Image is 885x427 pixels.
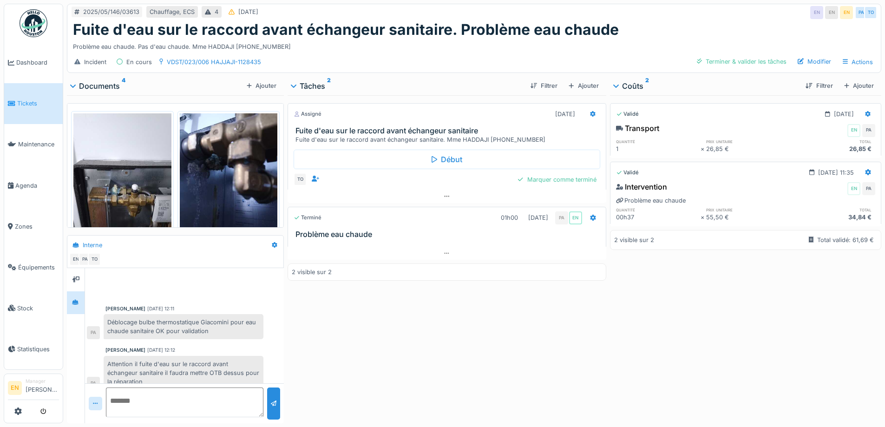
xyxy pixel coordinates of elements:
span: Équipements [18,263,59,272]
div: [DATE] [555,110,575,118]
div: Transport [616,123,659,134]
div: PA [87,326,100,339]
div: Documents [71,80,243,92]
div: [DATE] [528,213,548,222]
div: [DATE] 12:12 [147,347,175,354]
span: Stock [17,304,59,313]
h6: total [791,138,875,145]
a: Dashboard [4,42,63,83]
div: Incident [84,58,106,66]
div: 34,84 € [791,213,875,222]
div: × [701,213,707,222]
div: Terminer & valider les tâches [693,55,790,68]
h3: Fuite d'eau sur le raccord avant échangeur sanitaire [295,126,602,135]
div: [DATE] 11:35 [818,168,854,177]
div: Problème eau chaude. Pas d'eau chaude. Mme HADDAJI [PHONE_NUMBER] [73,39,875,51]
div: Filtrer [527,79,561,92]
h6: quantité [616,207,701,213]
div: TO [294,173,307,186]
a: Statistiques [4,328,63,369]
div: PA [855,6,868,19]
div: Coûts [614,80,799,92]
div: PA [555,211,568,224]
div: Manager [26,378,59,385]
div: PA [79,253,92,266]
h3: Problème eau chaude [295,230,602,239]
a: EN Manager[PERSON_NAME] [8,378,59,400]
div: Modifier [794,55,835,68]
div: Assigné [294,110,321,118]
div: Tâches [291,80,523,92]
h6: prix unitaire [706,138,791,145]
div: Problème eau chaude [616,196,686,205]
sup: 2 [327,80,331,92]
a: Équipements [4,247,63,288]
span: Maintenance [18,140,59,149]
div: [DATE] 12:11 [147,305,174,312]
div: TO [864,6,877,19]
div: PA [87,377,100,390]
div: Ajouter [565,79,602,92]
h6: prix unitaire [706,207,791,213]
div: 26,85 € [706,145,791,153]
div: 2025/05/146/03613 [83,7,139,16]
div: Validé [616,110,639,118]
a: Maintenance [4,124,63,165]
h6: quantité [616,138,701,145]
div: [PERSON_NAME] [105,305,145,312]
div: 1 [616,145,701,153]
div: Filtrer [802,79,836,92]
div: Chauffage, ECS [150,7,195,16]
span: Dashboard [16,58,59,67]
a: Stock [4,288,63,328]
div: EN [847,124,860,137]
div: Intervention [616,181,667,192]
div: Actions [839,55,877,69]
div: Attention il fuite d'eau sur le raccord avant échangeur sanitaire il faudra mettre OTB dessus pou... [104,356,263,390]
img: Badge_color-CXgf-gQk.svg [20,9,47,37]
span: Zones [15,222,59,231]
div: [DATE] [238,7,258,16]
a: Agenda [4,165,63,206]
h6: total [791,207,875,213]
div: × [701,145,707,153]
img: i45lpruwr8zewsldcjp3kqpaw32n [73,113,171,244]
div: EN [840,6,853,19]
span: Statistiques [17,345,59,354]
div: Déblocage bulbe thermostatique Giacomini pour eau chaude sanitaire OK pour validation [104,314,263,339]
div: EN [569,211,582,224]
li: [PERSON_NAME] [26,378,59,398]
div: 26,85 € [791,145,875,153]
div: EN [847,182,860,195]
a: Zones [4,206,63,247]
div: 55,50 € [706,213,791,222]
div: VDST/023/006 HAJJAJI-1128435 [167,58,261,66]
div: Validé [616,169,639,177]
div: 4 [215,7,218,16]
div: Ajouter [243,79,280,92]
div: Début [294,150,600,169]
div: EN [810,6,823,19]
div: Fuite d'eau sur le raccord avant échangeur sanitaire. Mme HADDAJI [PHONE_NUMBER] [295,135,602,144]
div: En cours [126,58,152,66]
div: 2 visible sur 2 [614,236,654,244]
div: [PERSON_NAME] [105,347,145,354]
div: Total validé: 61,69 € [817,236,874,244]
div: Terminé [294,214,321,222]
div: [DATE] [834,110,854,118]
div: Interne [83,241,102,250]
sup: 4 [122,80,125,92]
div: Ajouter [840,79,878,92]
div: PA [862,182,875,195]
span: Tickets [17,99,59,108]
sup: 2 [645,80,649,92]
a: Tickets [4,83,63,124]
div: 00h37 [616,213,701,222]
div: 2 visible sur 2 [292,268,332,276]
img: teuje4xzldrm0tg01ahgbaguxuuc [180,113,278,244]
div: TO [88,253,101,266]
li: EN [8,381,22,395]
h1: Fuite d'eau sur le raccord avant échangeur sanitaire. Problème eau chaude [73,21,619,39]
div: 01h00 [501,213,518,222]
div: EN [69,253,82,266]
